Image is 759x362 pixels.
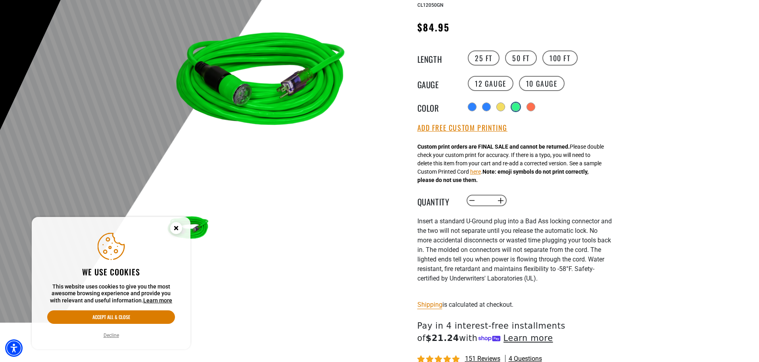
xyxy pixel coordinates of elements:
a: This website uses cookies to give you the most awesome browsing experience and provide you with r... [143,297,172,304]
label: 25 FT [468,50,500,66]
span: CL12050GN [417,2,444,8]
strong: Note: emoji symbols do not print correctly, please do not use them. [417,168,588,183]
legend: Length [417,53,457,63]
strong: Custom print orders are FINAL SALE and cannot be returned. [417,143,570,150]
p: This website uses cookies to give you the most awesome browsing experience and provide you with r... [47,283,175,304]
label: 12 Gauge [468,76,513,91]
label: 10 Gauge [519,76,565,91]
button: Close this option [162,217,190,242]
label: Quantity [417,196,457,206]
span: nsert a standard U-Ground plug into a Bad Ass locking connector and the two will not separate unt... [417,217,612,282]
button: here [470,168,481,176]
div: Please double check your custom print for accuracy. If there is a typo, you will need to delete t... [417,143,604,184]
aside: Cookie Consent [32,217,190,350]
button: Accept all & close [47,310,175,324]
button: Add Free Custom Printing [417,124,507,132]
h2: We use cookies [47,267,175,277]
img: green [165,205,211,252]
legend: Gauge [417,78,457,89]
button: Decline [101,331,121,339]
div: is calculated at checkout. [417,299,612,310]
label: 100 FT [542,50,578,66]
a: Shipping [417,301,442,308]
span: $84.95 [417,20,450,34]
legend: Color [417,102,457,112]
div: I [417,217,612,293]
div: Accessibility Menu [5,339,23,357]
label: 50 FT [505,50,537,66]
